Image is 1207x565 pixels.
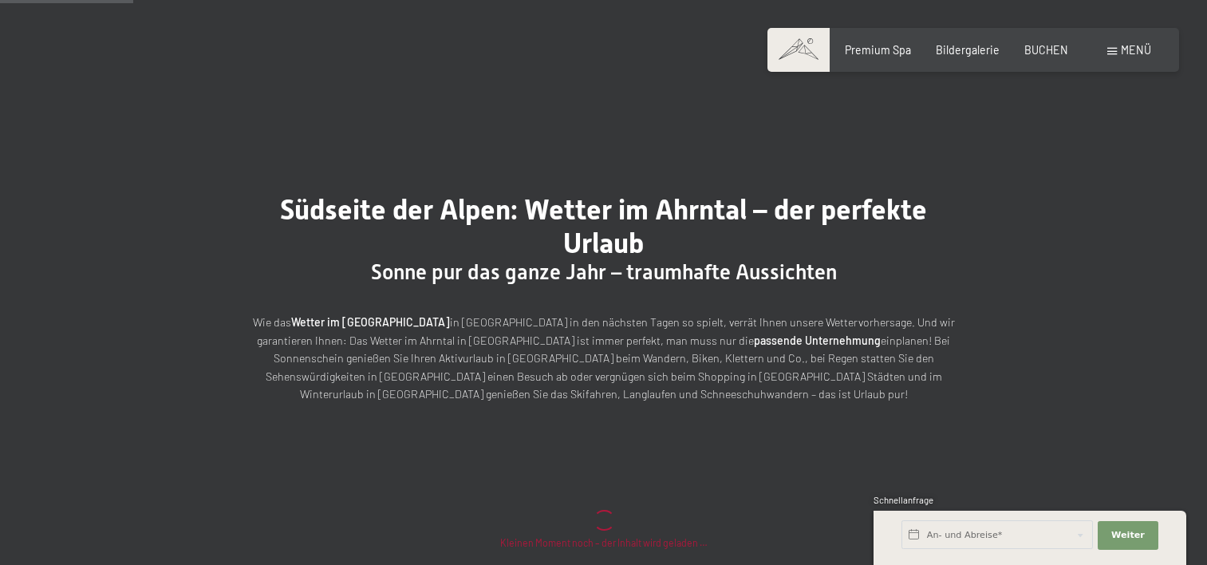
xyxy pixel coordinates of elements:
[845,43,911,57] a: Premium Spa
[936,43,1000,57] a: Bildergalerie
[874,495,933,505] span: Schnellanfrage
[280,193,927,259] span: Südseite der Alpen: Wetter im Ahrntal – der perfekte Urlaub
[291,315,450,329] strong: Wetter im [GEOGRAPHIC_DATA]
[253,314,955,404] p: Wie das in [GEOGRAPHIC_DATA] in den nächsten Tagen so spielt, verrät Ihnen unsere Wettervorhersag...
[371,260,837,284] span: Sonne pur das ganze Jahr – traumhafte Aussichten
[1098,521,1158,550] button: Weiter
[754,334,881,347] strong: passende Unternehmung
[253,536,955,550] div: Kleinen Moment noch – der Inhalt wird geladen …
[1024,43,1068,57] a: BUCHEN
[1121,43,1151,57] span: Menü
[1111,529,1145,542] span: Weiter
